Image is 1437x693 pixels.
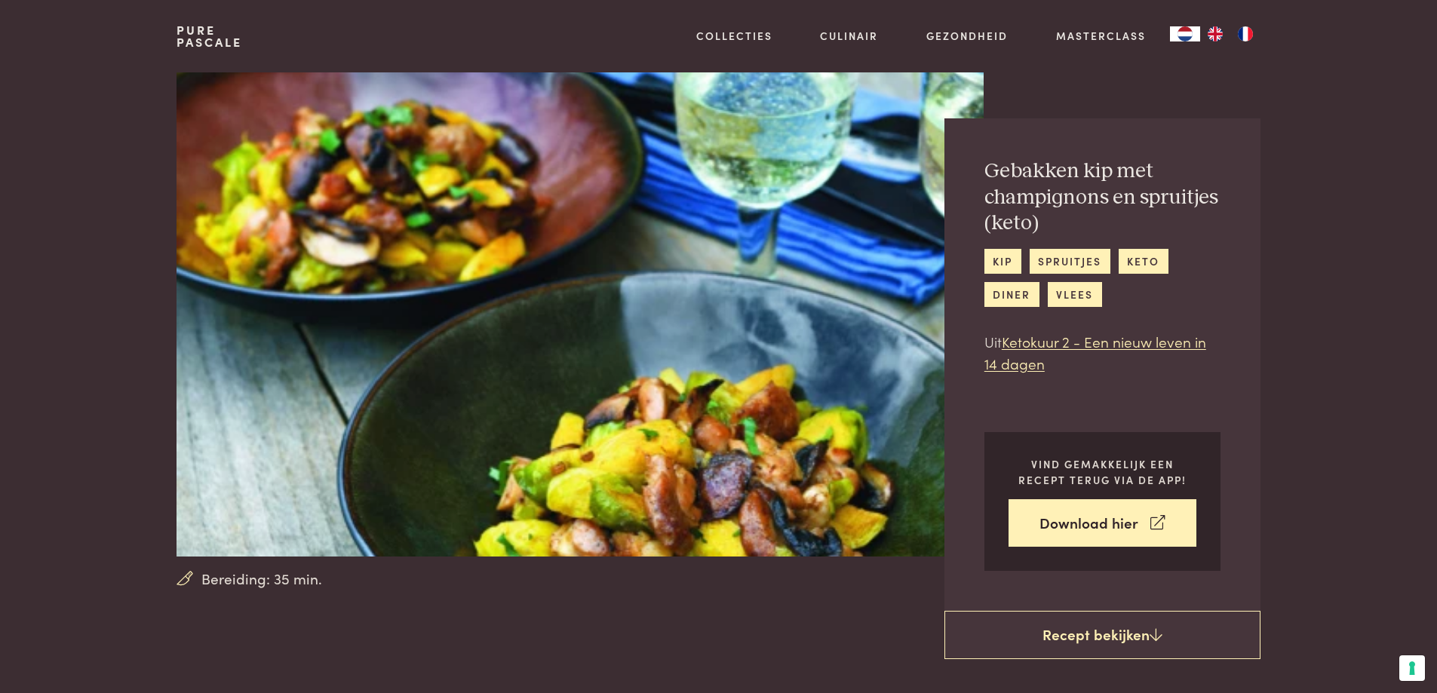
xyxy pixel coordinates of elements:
[1170,26,1260,41] aside: Language selected: Nederlands
[1009,456,1196,487] p: Vind gemakkelijk een recept terug via de app!
[1170,26,1200,41] div: Language
[1170,26,1200,41] a: NL
[984,282,1039,307] a: diner
[1048,282,1102,307] a: vlees
[177,72,983,557] img: Gebakken kip met champignons en spruitjes (keto)
[1119,249,1168,274] a: keto
[1399,655,1425,681] button: Uw voorkeuren voor toestemming voor trackingtechnologieën
[201,568,322,590] span: Bereiding: 35 min.
[984,249,1021,274] a: kip
[944,611,1260,659] a: Recept bekijken
[696,28,772,44] a: Collecties
[1200,26,1230,41] a: EN
[1030,249,1110,274] a: spruitjes
[984,158,1221,237] h2: Gebakken kip met champignons en spruitjes (keto)
[1200,26,1260,41] ul: Language list
[984,331,1206,373] a: Ketokuur 2 - Een nieuw leven in 14 dagen
[1230,26,1260,41] a: FR
[1056,28,1146,44] a: Masterclass
[177,24,242,48] a: PurePascale
[1009,499,1196,547] a: Download hier
[820,28,878,44] a: Culinair
[926,28,1008,44] a: Gezondheid
[984,331,1221,374] p: Uit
